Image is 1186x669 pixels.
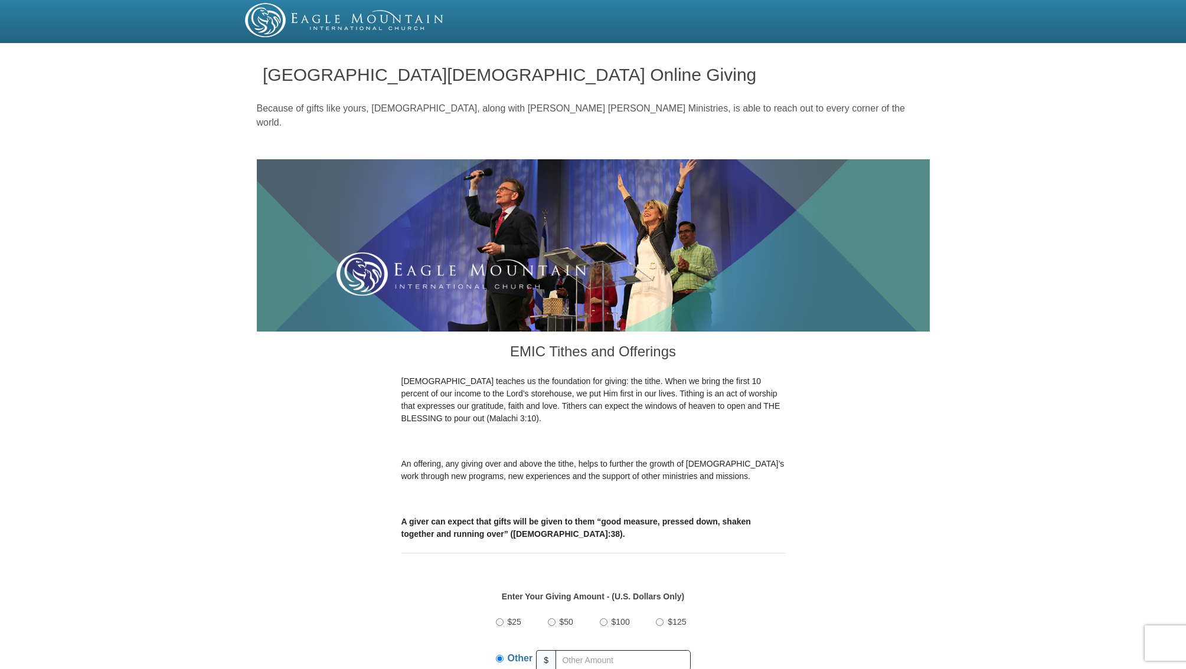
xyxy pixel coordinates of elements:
[257,101,930,130] p: Because of gifts like yours, [DEMOGRAPHIC_DATA], along with [PERSON_NAME] [PERSON_NAME] Ministrie...
[401,517,751,539] b: A giver can expect that gifts will be given to them “good measure, pressed down, shaken together ...
[401,375,785,425] p: [DEMOGRAPHIC_DATA] teaches us the foundation for giving: the tithe. When we bring the first 10 pe...
[502,592,684,601] strong: Enter Your Giving Amount - (U.S. Dollars Only)
[560,617,573,627] span: $50
[401,332,785,375] h3: EMIC Tithes and Offerings
[668,617,686,627] span: $125
[508,617,521,627] span: $25
[401,458,785,483] p: An offering, any giving over and above the tithe, helps to further the growth of [DEMOGRAPHIC_DAT...
[263,65,923,84] h1: [GEOGRAPHIC_DATA][DEMOGRAPHIC_DATA] Online Giving
[508,653,533,663] span: Other
[612,617,630,627] span: $100
[245,3,445,37] img: EMIC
